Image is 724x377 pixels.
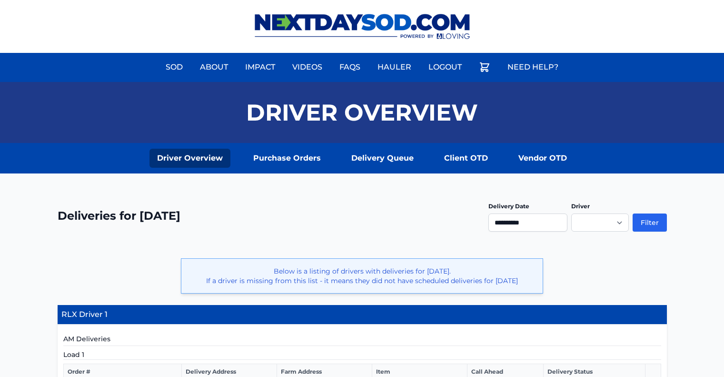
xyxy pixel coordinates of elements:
[149,149,230,168] a: Driver Overview
[63,334,661,346] h5: AM Deliveries
[372,56,417,79] a: Hauler
[502,56,564,79] a: Need Help?
[63,350,661,360] h5: Load 1
[160,56,188,79] a: Sod
[423,56,467,79] a: Logout
[436,149,496,168] a: Client OTD
[58,208,180,224] h2: Deliveries for [DATE]
[239,56,281,79] a: Impact
[246,101,478,124] h1: Driver Overview
[488,203,529,210] label: Delivery Date
[189,266,535,285] p: Below is a listing of drivers with deliveries for [DATE]. If a driver is missing from this list -...
[287,56,328,79] a: Videos
[633,214,667,232] button: Filter
[334,56,366,79] a: FAQs
[571,203,590,210] label: Driver
[344,149,421,168] a: Delivery Queue
[194,56,234,79] a: About
[58,305,667,325] h4: RLX Driver 1
[246,149,328,168] a: Purchase Orders
[511,149,575,168] a: Vendor OTD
